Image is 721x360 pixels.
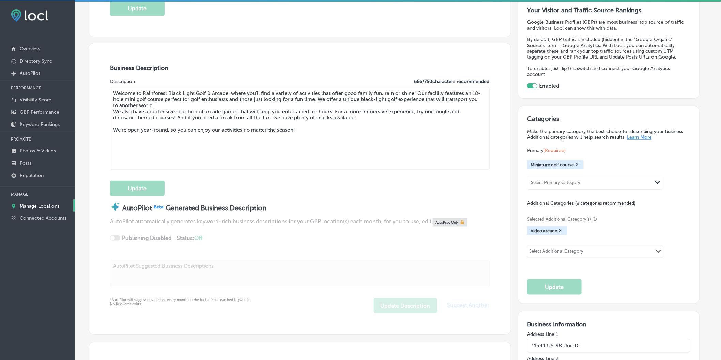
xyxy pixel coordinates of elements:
[110,87,490,170] textarea: Welcome to Rainforest Black Light Golf & Arcade, where you'll find a variety of activities that o...
[110,202,120,212] img: autopilot-icon
[575,200,635,207] span: (8 categories recommended)
[531,228,557,233] span: Video arcade
[527,321,690,328] h3: Business Information
[527,331,690,337] label: Address Line 1
[527,200,635,206] span: Additional Categories
[20,109,59,115] p: GBP Performance
[110,1,165,16] button: Update
[20,121,60,127] p: Keyword Rankings
[574,162,580,167] button: X
[527,217,685,222] span: Selected Additional Category(s) (1)
[20,70,40,76] p: AutoPilot
[527,19,690,31] p: Google Business Profiles (GBPs) are most business' top source of traffic and visitors. Locl can s...
[110,79,135,84] label: Description
[557,228,564,233] button: X
[11,9,48,22] img: fda3e92497d09a02dc62c9cd864e3231.png
[122,204,266,212] strong: AutoPilot Generated Business Description
[20,58,52,64] p: Directory Sync
[20,215,66,221] p: Connected Accounts
[527,148,566,153] span: Primary
[543,148,566,153] span: (Required)
[414,79,490,84] label: 666 / 750 characters recommended
[627,134,652,140] a: Learn More
[152,204,166,210] img: Beta
[529,249,583,257] div: Select Additional Category
[527,66,690,77] p: To enable, just flip this switch and connect your Google Analytics account.
[527,6,690,14] h3: Your Visitor and Traffic Source Rankings
[531,162,574,167] span: Miniature golf course
[527,129,690,140] p: Make the primary category the best choice for describing your business. Additional categories wil...
[527,37,690,60] p: By default, GBP traffic is included (hidden) in the "Google Organic" Sources item in Google Analy...
[110,64,490,72] h3: Business Description
[20,160,31,166] p: Posts
[527,339,690,353] input: Street Address Line 1
[531,180,580,185] div: Select Primary Category
[20,173,44,178] p: Reputation
[527,115,690,125] h3: Categories
[539,83,559,89] label: Enabled
[20,97,51,103] p: Visibility Score
[527,279,582,295] button: Update
[110,181,165,196] button: Update
[20,203,59,209] p: Manage Locations
[20,148,56,154] p: Photos & Videos
[20,46,40,52] p: Overview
